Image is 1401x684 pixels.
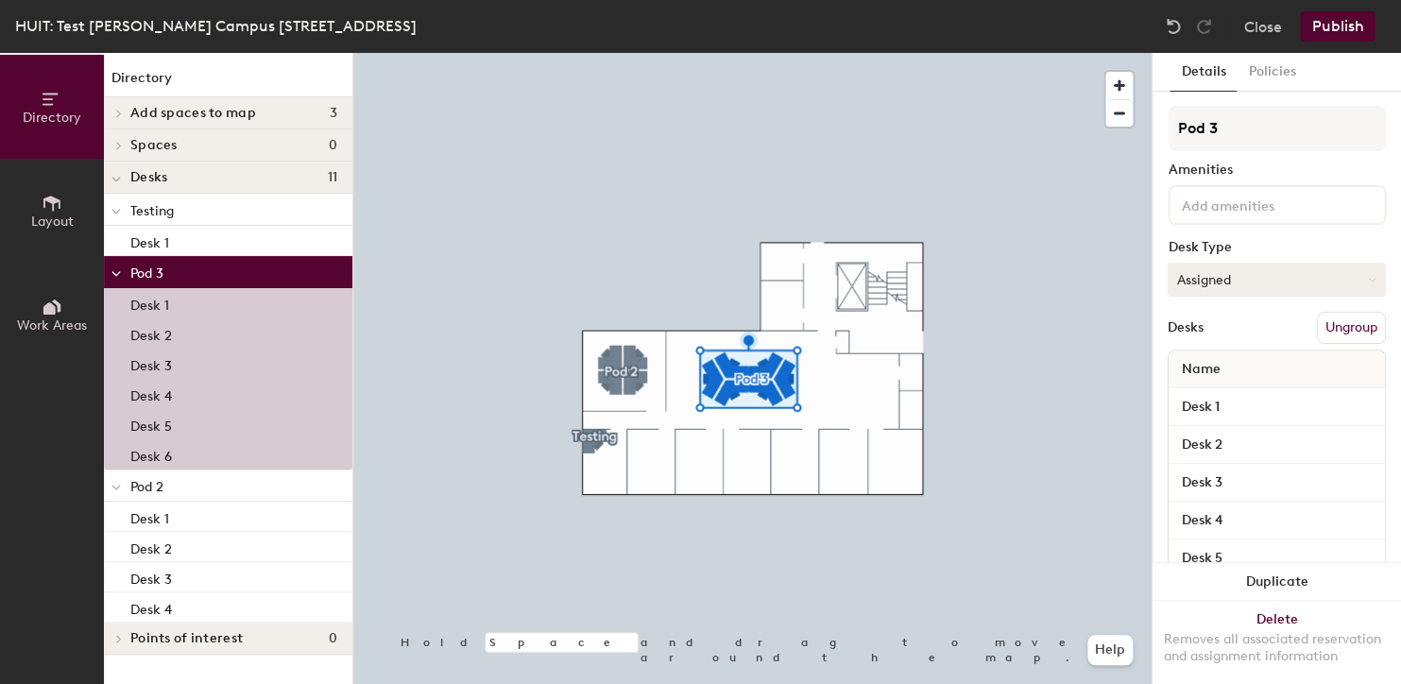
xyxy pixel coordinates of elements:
[1087,635,1133,665] button: Help
[130,566,172,588] p: Desk 3
[130,106,256,121] span: Add spaces to map
[130,203,174,219] span: Testing
[1164,631,1390,665] div: Removes all associated reservation and assignment information
[130,265,163,282] span: Pod 3
[17,317,87,333] span: Work Areas
[104,68,352,97] h1: Directory
[327,170,337,185] span: 11
[1243,11,1281,42] button: Close
[130,536,172,557] p: Desk 2
[130,596,172,618] p: Desk 4
[1172,394,1381,420] input: Unnamed desk
[130,292,169,314] p: Desk 1
[130,138,178,153] span: Spaces
[130,322,172,344] p: Desk 2
[1172,432,1381,458] input: Unnamed desk
[329,631,337,646] span: 0
[1194,17,1213,36] img: Redo
[1168,240,1386,255] div: Desk Type
[130,383,172,404] p: Desk 4
[1168,320,1204,335] div: Desks
[1164,17,1183,36] img: Undo
[23,110,81,126] span: Directory
[1170,53,1237,92] button: Details
[130,352,172,374] p: Desk 3
[15,14,417,38] div: HUIT: Test [PERSON_NAME] Campus [STREET_ADDRESS]
[1168,162,1386,178] div: Amenities
[330,106,337,121] span: 3
[1172,507,1381,534] input: Unnamed desk
[130,443,172,465] p: Desk 6
[1153,563,1401,601] button: Duplicate
[1317,312,1386,344] button: Ungroup
[130,505,169,527] p: Desk 1
[1172,545,1381,572] input: Unnamed desk
[130,631,243,646] span: Points of interest
[1172,470,1381,496] input: Unnamed desk
[1300,11,1375,42] button: Publish
[329,138,337,153] span: 0
[31,214,74,230] span: Layout
[130,170,167,185] span: Desks
[1172,352,1230,386] span: Name
[1177,193,1347,215] input: Add amenities
[130,479,163,495] span: Pod 2
[1237,53,1307,92] button: Policies
[130,413,172,435] p: Desk 5
[130,230,169,251] p: Desk 1
[1153,601,1401,684] button: DeleteRemoves all associated reservation and assignment information
[1168,263,1386,297] button: Assigned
